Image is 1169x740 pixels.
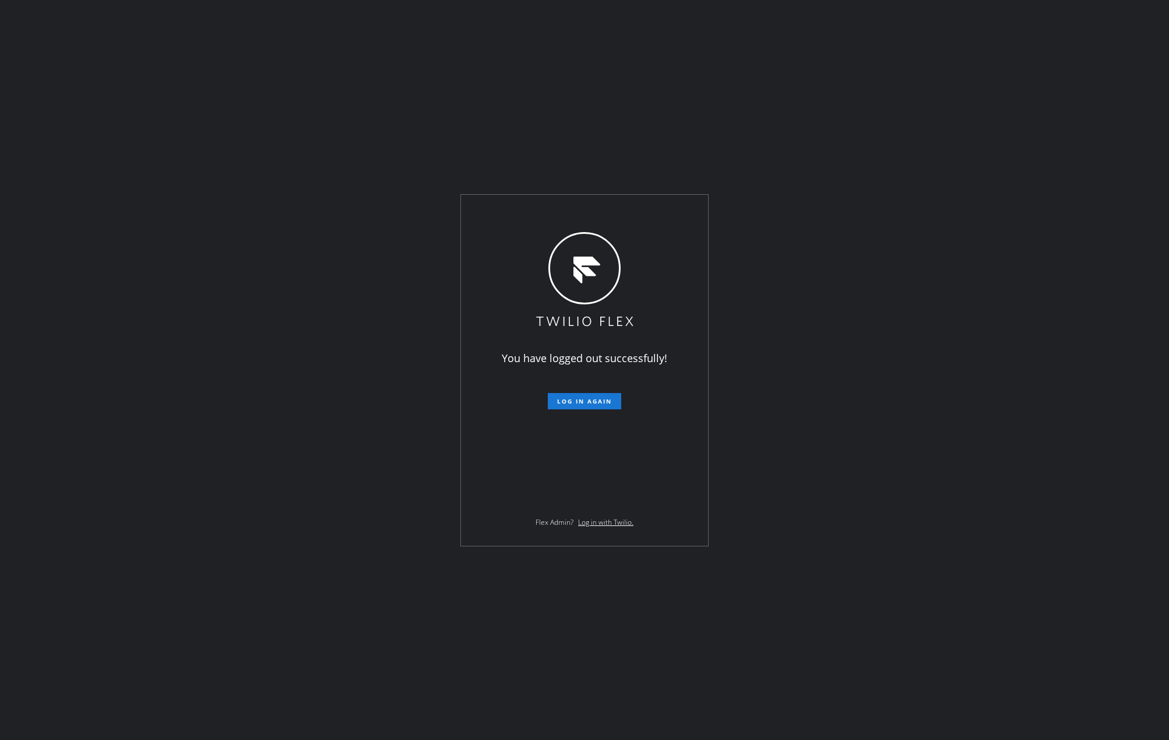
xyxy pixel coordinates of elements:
a: Log in with Twilio. [578,517,633,527]
span: Log in again [557,397,612,405]
span: Flex Admin? [536,517,573,527]
button: Log in again [548,393,621,409]
span: You have logged out successfully! [502,351,667,365]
